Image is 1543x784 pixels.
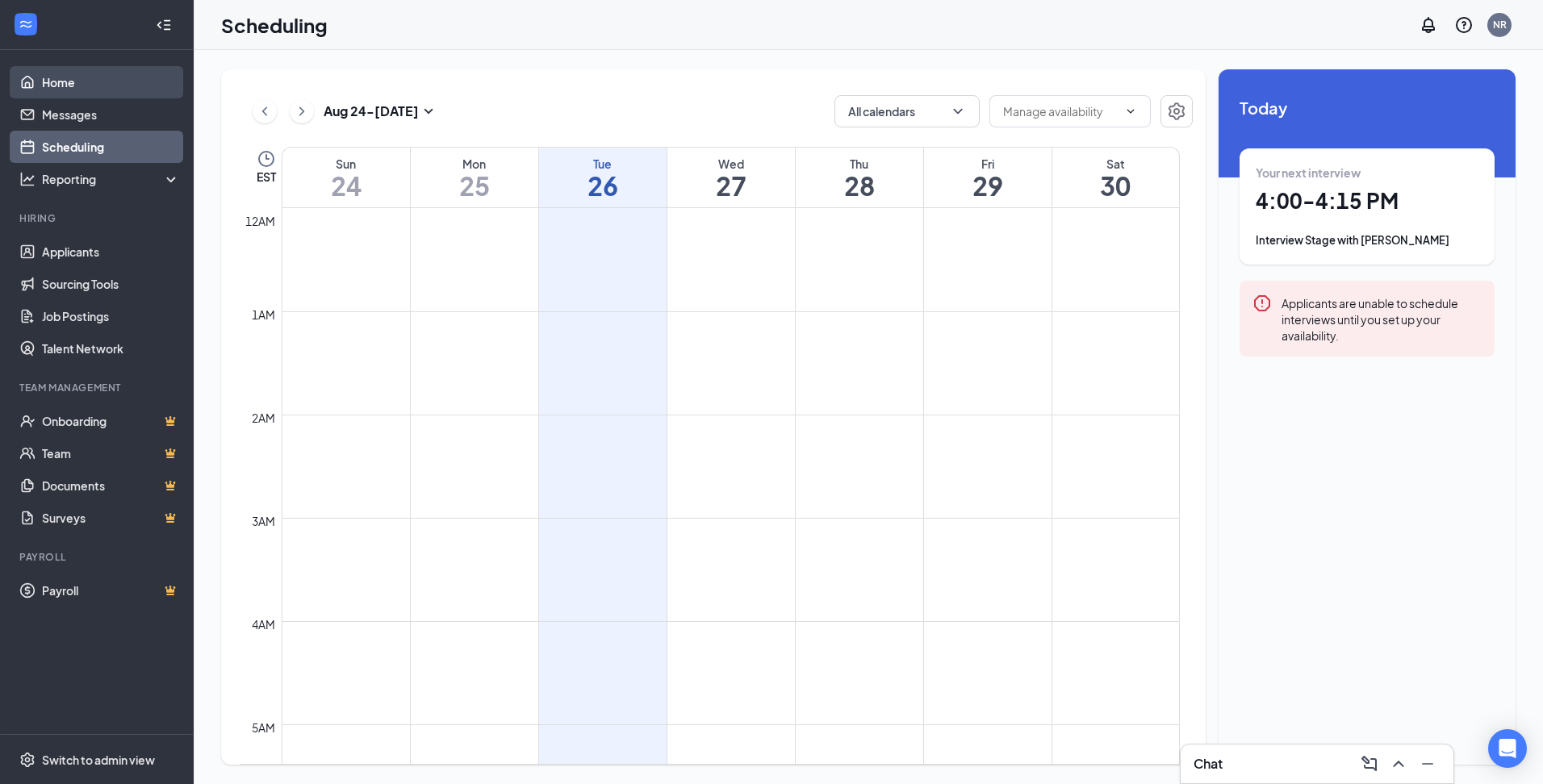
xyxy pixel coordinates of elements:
[1256,232,1478,248] div: Interview Stage with [PERSON_NAME]
[1252,294,1272,313] svg: Error
[42,437,180,469] a: TeamCrown
[42,300,180,332] a: Job Postings
[1488,729,1527,768] div: Open Intercom Messenger
[156,17,172,33] svg: Collapse
[253,99,277,123] button: ChevronLeft
[42,574,180,607] a: PayrollCrown
[411,172,538,199] h1: 25
[1454,15,1474,35] svg: QuestionInfo
[19,752,36,768] svg: Settings
[249,409,278,427] div: 2am
[1052,156,1180,172] div: Sat
[834,95,980,127] button: All calendarsChevronDown
[42,171,181,187] div: Reporting
[257,102,273,121] svg: ChevronLeft
[282,156,410,172] div: Sun
[249,719,278,736] div: 5am
[1415,751,1441,777] button: Minimize
[667,172,795,199] h1: 27
[221,11,328,39] h1: Scheduling
[667,156,795,172] div: Wed
[539,156,667,172] div: Tue
[1124,105,1137,118] svg: ChevronDown
[42,469,180,502] a: DocumentsCrown
[324,102,419,120] h3: Aug 24 - [DATE]
[1418,754,1437,774] svg: Minimize
[1003,102,1118,120] input: Manage availability
[19,381,177,394] div: Team Management
[411,156,538,172] div: Mon
[42,131,180,163] a: Scheduling
[924,172,1052,199] h1: 29
[282,148,410,207] a: August 24, 2025
[539,172,667,199] h1: 26
[290,99,314,123] button: ChevronRight
[1493,18,1507,31] div: NR
[19,211,177,225] div: Hiring
[419,102,438,121] svg: SmallChevronDown
[924,156,1052,172] div: Fri
[796,156,923,172] div: Thu
[1357,751,1382,777] button: ComposeMessage
[1282,294,1482,344] div: Applicants are unable to schedule interviews until you set up your availability.
[1167,102,1186,121] svg: Settings
[1052,148,1180,207] a: August 30, 2025
[249,615,278,633] div: 4am
[1386,751,1411,777] button: ChevronUp
[282,172,410,199] h1: 24
[18,16,34,32] svg: WorkstreamLogo
[667,148,795,207] a: August 27, 2025
[924,148,1052,207] a: August 29, 2025
[42,236,180,268] a: Applicants
[1360,754,1379,774] svg: ComposeMessage
[1389,754,1408,774] svg: ChevronUp
[257,149,276,169] svg: Clock
[539,148,667,207] a: August 26, 2025
[42,98,180,131] a: Messages
[1240,95,1495,120] span: Today
[42,752,155,768] div: Switch to admin view
[1256,187,1478,215] h1: 4:00 - 4:15 PM
[1194,755,1223,773] h3: Chat
[1419,15,1438,35] svg: Notifications
[42,405,180,437] a: OnboardingCrown
[411,148,538,207] a: August 25, 2025
[950,103,966,119] svg: ChevronDown
[796,172,923,199] h1: 28
[796,148,923,207] a: August 28, 2025
[249,306,278,323] div: 1am
[242,212,278,230] div: 12am
[42,502,180,534] a: SurveysCrown
[1160,95,1193,127] button: Settings
[257,169,276,185] span: EST
[249,512,278,530] div: 3am
[19,171,36,187] svg: Analysis
[42,332,180,365] a: Talent Network
[294,102,310,121] svg: ChevronRight
[42,66,180,98] a: Home
[1052,172,1180,199] h1: 30
[42,268,180,300] a: Sourcing Tools
[19,550,177,564] div: Payroll
[1256,165,1478,181] div: Your next interview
